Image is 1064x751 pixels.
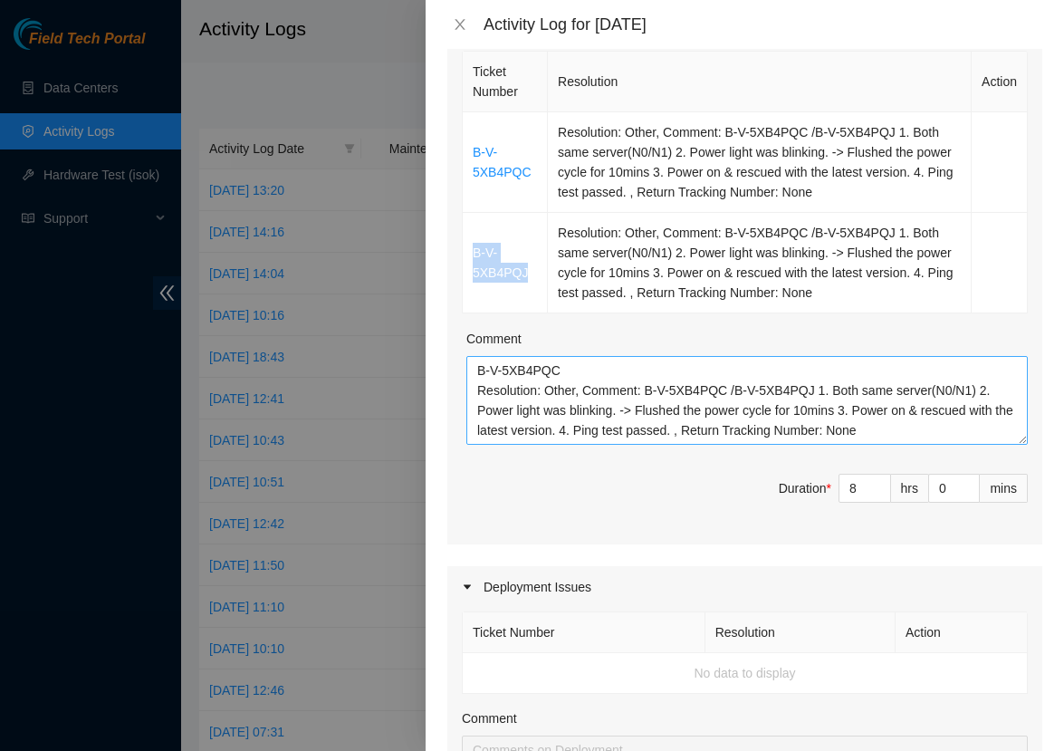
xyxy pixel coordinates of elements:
[484,14,1042,34] div: Activity Log for [DATE]
[466,329,522,349] label: Comment
[891,474,929,503] div: hrs
[447,16,473,34] button: Close
[473,246,528,280] a: B-V-5XB4PQJ
[548,213,972,313] td: Resolution: Other, Comment: B-V-5XB4PQC /B-V-5XB4PQJ 1. Both same server(N0/N1) 2. Power light wa...
[705,612,896,653] th: Resolution
[463,52,548,112] th: Ticket Number
[463,653,1028,694] td: No data to display
[473,145,532,179] a: B-V-5XB4PQC
[980,474,1028,503] div: mins
[548,52,972,112] th: Resolution
[548,112,972,213] td: Resolution: Other, Comment: B-V-5XB4PQC /B-V-5XB4PQJ 1. Both same server(N0/N1) 2. Power light wa...
[447,566,1042,608] div: Deployment Issues
[466,356,1028,445] textarea: Comment
[779,478,831,498] div: Duration
[463,612,705,653] th: Ticket Number
[462,582,473,592] span: caret-right
[972,52,1028,112] th: Action
[453,17,467,32] span: close
[462,708,517,728] label: Comment
[896,612,1028,653] th: Action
